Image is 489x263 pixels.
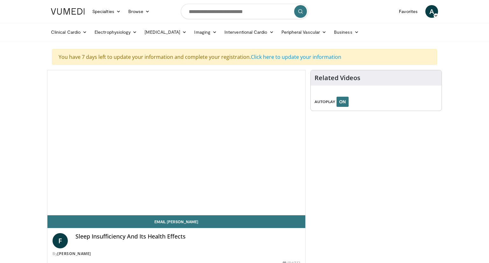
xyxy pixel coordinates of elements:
span: AUTOPLAY [315,99,335,105]
a: Peripheral Vascular [278,26,330,38]
a: Specialties [89,5,124,18]
a: Electrophysiology [91,26,141,38]
video-js: Video Player [47,70,305,215]
h4: Related Videos [315,74,360,82]
a: Browse [124,5,154,18]
a: Click here to update your information [251,53,341,60]
a: [MEDICAL_DATA] [141,26,190,38]
a: Imaging [190,26,221,38]
h4: Sleep Insufficiency And Its Health Effects [75,233,300,240]
button: ON [337,97,349,107]
input: Search topics, interventions [181,4,308,19]
a: Email [PERSON_NAME] [47,215,305,228]
a: Clinical Cardio [47,26,91,38]
div: You have 7 days left to update your information and complete your registration. [52,49,437,65]
a: A [425,5,438,18]
a: Business [330,26,363,38]
div: By [53,251,300,257]
img: VuMedi Logo [51,8,85,15]
a: [PERSON_NAME] [57,251,91,256]
a: F [53,233,68,248]
a: Favorites [395,5,422,18]
a: Interventional Cardio [221,26,278,38]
